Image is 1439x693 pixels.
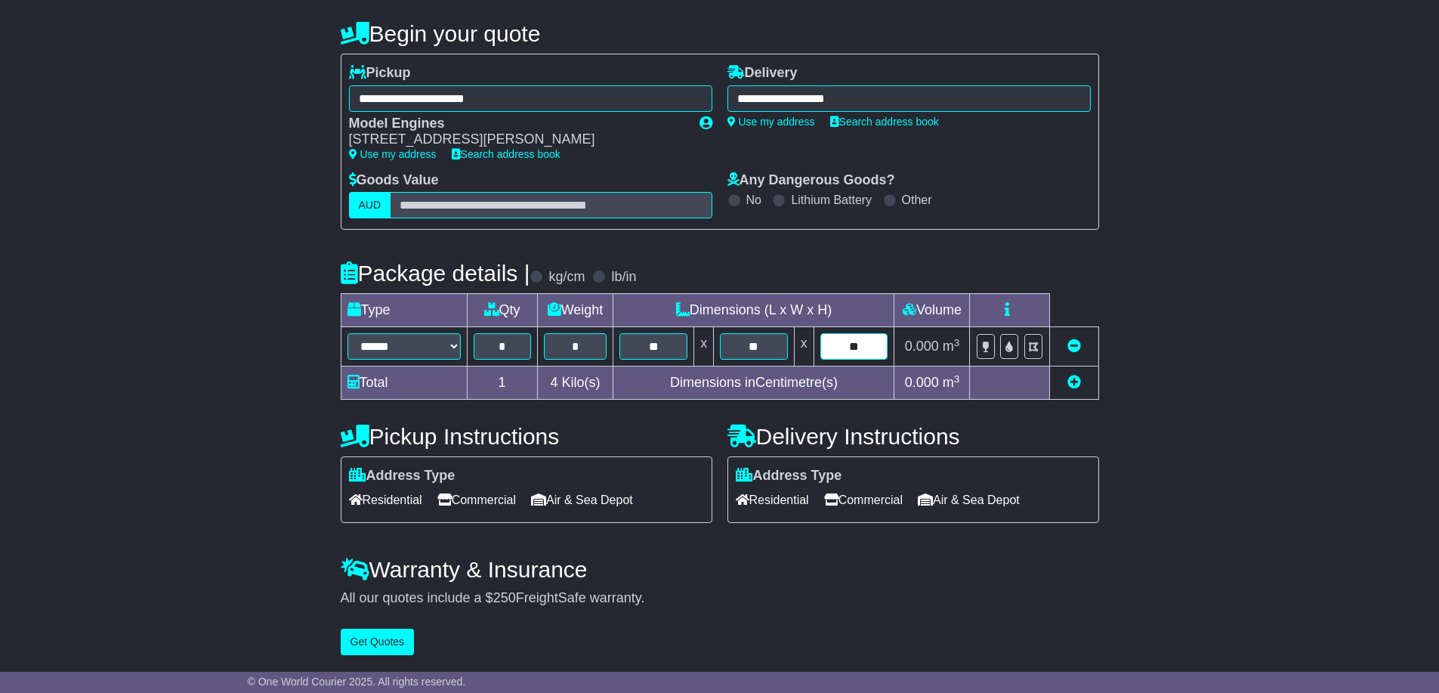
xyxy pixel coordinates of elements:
span: 0.000 [905,375,939,390]
sup: 3 [954,373,960,385]
h4: Begin your quote [341,21,1099,46]
span: Commercial [824,488,903,512]
h4: Package details | [341,261,530,286]
td: Dimensions (L x W x H) [613,294,894,327]
span: © One World Courier 2025. All rights reserved. [248,676,466,688]
span: 0.000 [905,339,939,354]
sup: 3 [954,337,960,348]
label: Pickup [349,65,411,82]
td: Dimensions in Centimetre(s) [613,367,894,400]
div: All our quotes include a $ FreightSafe warranty. [341,590,1099,607]
td: x [694,327,714,367]
label: Delivery [727,65,798,82]
td: Weight [537,294,613,327]
span: 4 [550,375,557,390]
label: Address Type [736,468,842,484]
td: Volume [894,294,970,327]
label: Address Type [349,468,455,484]
a: Use my address [349,148,437,160]
a: Search address book [452,148,560,160]
span: Residential [736,488,809,512]
a: Use my address [727,116,815,128]
div: [STREET_ADDRESS][PERSON_NAME] [349,131,684,148]
span: Commercial [437,488,516,512]
span: Air & Sea Depot [918,488,1020,512]
a: Search address book [830,116,939,128]
label: kg/cm [548,269,585,286]
label: AUD [349,192,391,218]
label: lb/in [611,269,636,286]
h4: Delivery Instructions [727,424,1099,449]
label: Other [902,193,932,207]
span: Residential [349,488,422,512]
h4: Warranty & Insurance [341,557,1099,582]
span: m [943,375,960,390]
label: Lithium Battery [791,193,872,207]
td: Qty [467,294,537,327]
label: No [746,193,761,207]
div: Model Engines [349,116,684,132]
a: Remove this item [1067,339,1081,354]
button: Get Quotes [341,629,415,655]
td: x [794,327,814,367]
td: Total [341,367,467,400]
span: m [943,339,960,354]
label: Goods Value [349,172,439,189]
td: 1 [467,367,537,400]
td: Type [341,294,467,327]
label: Any Dangerous Goods? [727,172,895,189]
span: 250 [493,590,516,605]
h4: Pickup Instructions [341,424,712,449]
a: Add new item [1067,375,1081,390]
span: Air & Sea Depot [531,488,633,512]
td: Kilo(s) [537,367,613,400]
